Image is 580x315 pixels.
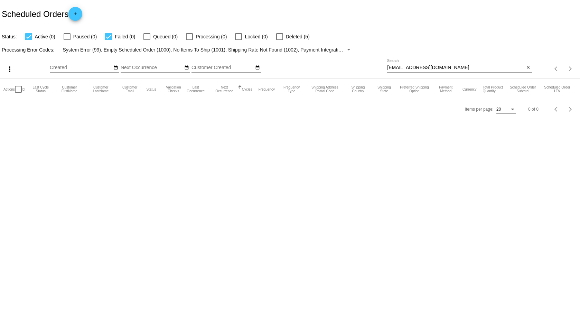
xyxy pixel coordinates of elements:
div: 0 of 0 [528,107,539,112]
span: Paused (0) [73,33,97,41]
button: Change sorting for ShippingState [375,85,393,93]
button: Change sorting for Status [146,87,156,91]
span: Processing (0) [196,33,227,41]
button: Change sorting for PreferredShippingOption [400,85,429,93]
mat-header-cell: Validation Checks [162,79,185,100]
div: Items per page: [465,107,494,112]
button: Clear [525,64,532,72]
mat-icon: date_range [113,65,118,71]
button: Change sorting for LastOccurrenceUtc [185,85,207,93]
button: Change sorting for ShippingCountry [347,85,368,93]
button: Change sorting for Id [22,87,25,91]
span: Failed (0) [115,33,135,41]
mat-icon: date_range [255,65,260,71]
span: Deleted (5) [286,33,310,41]
button: Change sorting for CustomerEmail [120,85,140,93]
mat-icon: more_vert [6,65,14,73]
mat-header-cell: Actions [3,79,15,100]
button: Previous page [550,102,563,116]
mat-select: Filter by Processing Error Codes [63,46,352,54]
button: Change sorting for CurrencyIso [462,87,477,91]
span: Queued (0) [153,33,178,41]
h2: Scheduled Orders [2,7,82,21]
button: Change sorting for PaymentMethod.Type [435,85,456,93]
button: Change sorting for Cycles [242,87,252,91]
input: Next Occurrence [121,65,183,71]
button: Change sorting for LastProcessingCycleId [31,85,50,93]
span: Processing Error Codes: [2,47,55,53]
mat-icon: add [71,11,79,20]
input: Customer Created [191,65,254,71]
button: Change sorting for FrequencyType [281,85,302,93]
span: Locked (0) [245,33,268,41]
button: Change sorting for NextOccurrenceUtc [213,85,235,93]
mat-select: Items per page: [496,107,516,112]
span: Active (0) [35,33,55,41]
button: Next page [563,102,577,116]
button: Change sorting for Frequency [259,87,275,91]
button: Change sorting for CustomerFirstName [57,85,82,93]
button: Change sorting for LifetimeValue [544,85,570,93]
button: Change sorting for ShippingPostcode [308,85,341,93]
mat-header-cell: Total Product Quantity [483,79,508,100]
mat-icon: date_range [184,65,189,71]
input: Search [387,65,524,71]
button: Change sorting for Subtotal [508,85,538,93]
button: Previous page [550,62,563,76]
span: 20 [496,107,501,112]
span: Status: [2,34,17,39]
button: Next page [563,62,577,76]
button: Change sorting for CustomerLastName [88,85,113,93]
mat-icon: close [526,65,531,71]
input: Created [50,65,112,71]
